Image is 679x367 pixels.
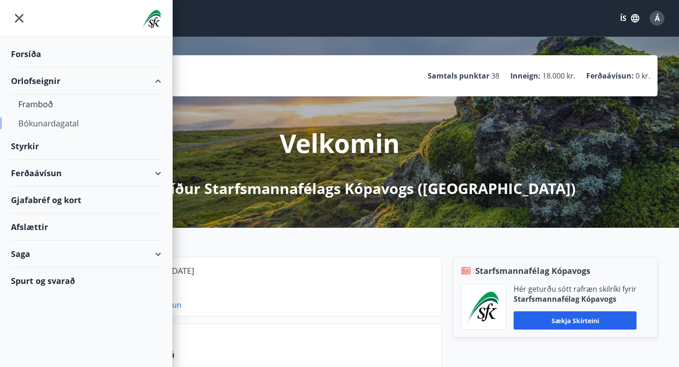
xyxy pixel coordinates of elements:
div: Ferðaávísun [11,160,161,187]
div: Saga [11,241,161,267]
div: Orlofseignir [11,68,161,94]
p: Velkomin [280,126,400,160]
img: union_logo [143,10,161,28]
span: Á [655,13,660,23]
img: x5MjQkxwhnYn6YREZUTEa9Q4KsBUeQdWGts9Dj4O.png [468,292,499,322]
span: Starfsmannafélag Kópavogs [475,265,590,277]
p: Inneign : [510,71,541,81]
p: á Mínar síður Starfsmannafélags Kópavogs ([GEOGRAPHIC_DATA]) [104,178,576,199]
button: Sækja skírteini [514,311,637,330]
p: Spurt og svarað [89,347,434,362]
span: 18.000 kr. [542,71,575,81]
div: Afslættir [11,214,161,241]
button: Á [646,7,668,29]
div: Gjafabréf og kort [11,187,161,214]
span: 38 [491,71,499,81]
div: Forsíða [11,41,161,68]
p: Arnarborg 8 [89,280,434,296]
span: 0 kr. [636,71,650,81]
p: Starfsmannafélag Kópavogs [514,294,637,304]
div: Spurt og svarað [11,267,161,294]
div: Styrkir [11,133,161,160]
p: Samtals punktar [428,71,489,81]
div: Bókunardagatal [18,114,154,133]
button: ÍS [615,10,644,26]
button: menu [11,10,27,26]
div: Framboð [18,94,154,114]
p: Hér geturðu sótt rafræn skilríki fyrir [514,284,637,294]
p: Ferðaávísun : [586,71,634,81]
